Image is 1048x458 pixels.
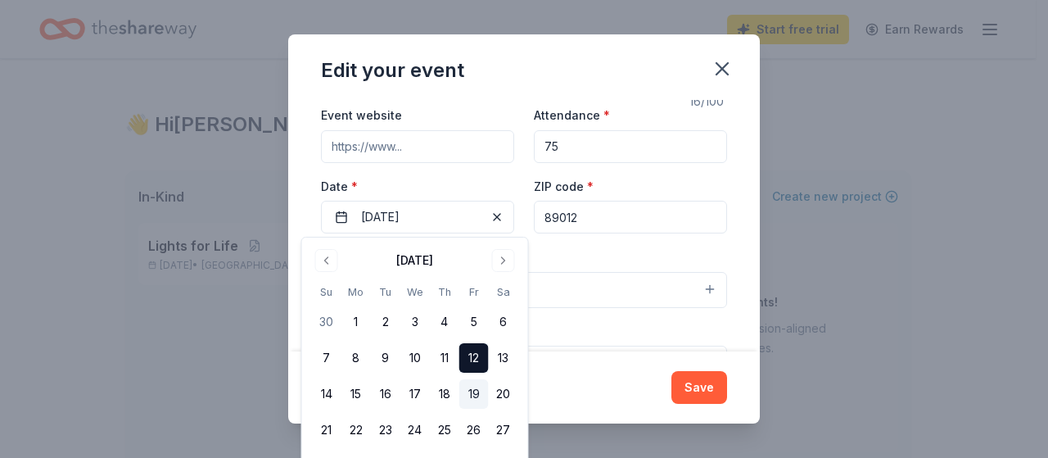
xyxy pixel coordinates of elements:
[489,343,518,373] button: 13
[341,379,371,409] button: 15
[371,415,400,445] button: 23
[459,343,489,373] button: 12
[315,249,338,272] button: Go to previous month
[492,249,515,272] button: Go to next month
[459,379,489,409] button: 19
[430,379,459,409] button: 18
[312,415,341,445] button: 21
[371,343,400,373] button: 9
[341,307,371,337] button: 1
[371,307,400,337] button: 2
[489,307,518,337] button: 6
[430,283,459,301] th: Thursday
[400,379,430,409] button: 17
[689,92,727,111] div: 16 /100
[321,179,514,195] label: Date
[321,201,514,234] button: [DATE]
[400,283,430,301] th: Wednesday
[489,415,518,445] button: 27
[400,343,430,373] button: 10
[321,57,464,84] div: Edit your event
[312,283,341,301] th: Sunday
[459,283,489,301] th: Friday
[430,343,459,373] button: 11
[489,283,518,301] th: Saturday
[341,415,371,445] button: 22
[459,307,489,337] button: 5
[534,130,727,163] input: 20
[341,283,371,301] th: Monday
[396,251,433,270] div: [DATE]
[459,415,489,445] button: 26
[371,379,400,409] button: 16
[534,201,727,234] input: 12345 (U.S. only)
[341,343,371,373] button: 8
[312,343,341,373] button: 7
[312,379,341,409] button: 14
[371,283,400,301] th: Tuesday
[534,107,610,124] label: Attendance
[430,415,459,445] button: 25
[671,371,727,404] button: Save
[430,307,459,337] button: 4
[534,179,594,195] label: ZIP code
[321,130,514,163] input: https://www...
[321,107,402,124] label: Event website
[489,379,518,409] button: 20
[400,307,430,337] button: 3
[400,415,430,445] button: 24
[312,307,341,337] button: 30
